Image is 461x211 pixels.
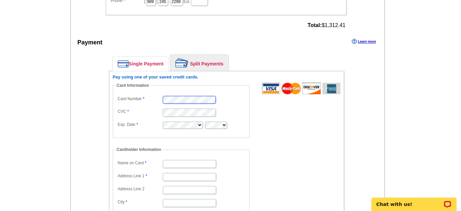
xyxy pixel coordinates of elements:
[118,173,162,179] label: Address Line 1
[113,74,341,80] h6: Pay using one of your saved credit cards.
[113,57,168,71] a: Single Payment
[118,60,129,67] img: single-payment.png
[77,38,102,47] div: Payment
[118,96,162,102] label: Card Number
[308,22,322,28] strong: Total:
[118,199,162,205] label: City
[352,39,376,44] a: Learn more
[116,147,162,153] legend: Cardholder Information
[118,186,162,192] label: Address Line 2
[367,190,461,211] iframe: LiveChat chat widget
[118,122,162,128] label: Exp. Date
[118,160,162,166] label: Name on Card
[116,82,150,88] legend: Card Information
[118,109,162,115] label: CVC
[308,22,346,28] span: $1,312.41
[170,55,228,71] a: Split Payments
[262,82,341,94] img: acceptedCards.gif
[175,58,188,67] img: split-payment.png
